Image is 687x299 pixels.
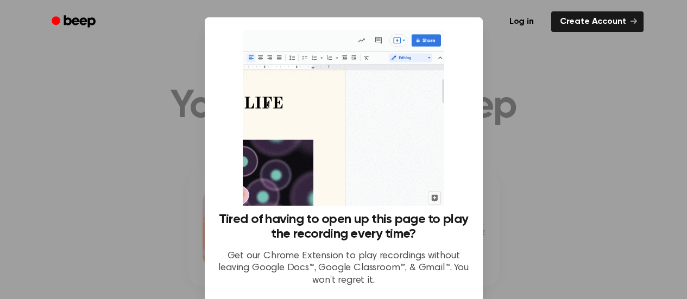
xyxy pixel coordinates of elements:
a: Beep [44,11,105,33]
img: Beep extension in action [243,30,444,206]
p: Get our Chrome Extension to play recordings without leaving Google Docs™, Google Classroom™, & Gm... [218,250,470,287]
a: Create Account [551,11,644,32]
a: Log in [499,9,545,34]
h3: Tired of having to open up this page to play the recording every time? [218,212,470,241]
